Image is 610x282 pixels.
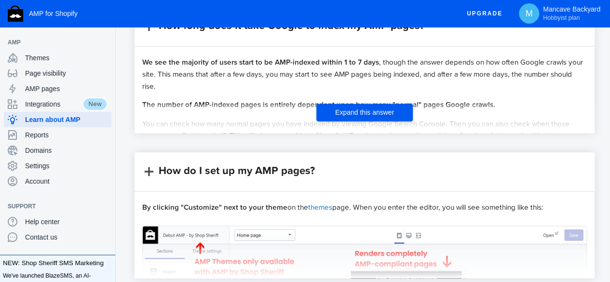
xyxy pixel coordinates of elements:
iframe: Drift Widget Chat Controller [562,234,598,270]
span: AMP [8,38,98,47]
span: AMP for Shopify [29,10,78,17]
button: Expand this answer [316,104,413,121]
a: Themes [4,50,111,66]
img: Shop Sheriff Logo [8,5,23,22]
a: themes [308,201,332,212]
a: IntegrationsNew [4,96,111,112]
span: Domains [25,146,108,155]
div: How do I set up my AMP pages? [159,162,315,179]
a: Reports [4,127,111,143]
span: Account [25,176,108,186]
span: New [82,97,108,111]
span: Hobbyist plan [543,14,580,22]
span: Support [8,201,98,211]
strong: By clicking "Customize" next to your theme [142,201,287,213]
span: Upgrade [467,5,502,22]
span: Page visibility [25,68,108,78]
a: Page visibility [4,66,111,81]
span: Expand this answer [335,108,394,116]
strong: The number of AMP-indexed pages is entirely dependent upon how many "normal" pages Google crawls. [142,99,495,110]
span: Settings [25,161,108,171]
span: Help center [25,217,108,227]
button: Add a sales channel [98,40,113,44]
a: Contact us [4,229,111,245]
span: Themes [25,53,108,63]
p: Mancave Backyard [543,5,600,22]
span: Learn about AMP [25,115,108,124]
span: AMP pages [25,84,108,94]
button: Upgrade [459,5,510,23]
a: AMP pages [4,81,111,96]
a: Account [4,174,111,189]
a: Learn about AMP [4,112,111,127]
p: , though the answer depends on how often Google crawls your site. This means that after a few day... [142,56,587,92]
span: Contact us [25,232,108,242]
a: Domains [4,143,111,158]
strong: We see the majority of users start to be AMP-indexed within 1 to 7 days [142,56,379,67]
a: Settings [4,158,111,174]
span: Integrations [25,99,82,109]
mat-icon: add [142,164,156,179]
button: Add a sales channel [98,204,113,208]
span: Reports [25,130,108,140]
span: M [524,9,534,18]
